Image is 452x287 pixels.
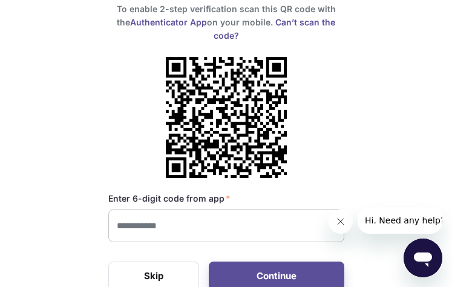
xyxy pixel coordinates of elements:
h6: To enable 2-step verification scan this QR code with the on your mobile. [108,2,344,42]
iframe: Message from company [358,207,442,234]
a: Authenticator App [130,17,207,27]
label: Enter 6-digit code from app [108,193,231,205]
iframe: Close message [329,209,353,234]
iframe: Button to launch messaging window [404,239,442,277]
span: Hi. Need any help? [7,8,87,18]
a: Can’t scan the code? [214,17,336,41]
